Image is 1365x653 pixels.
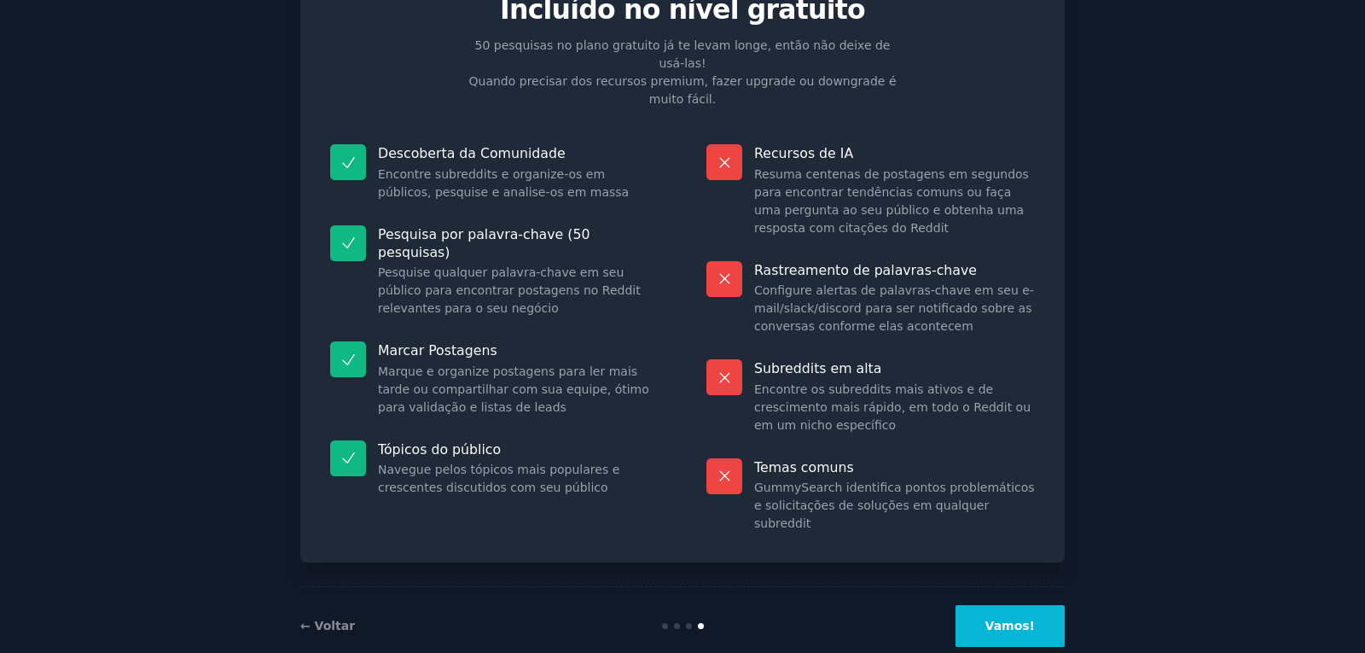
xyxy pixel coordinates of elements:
[754,360,881,376] font: Subreddits em alta
[378,441,501,458] font: Tópicos do público
[378,226,590,260] font: Pesquisa por palavra-chave (50 pesquisas)
[754,459,854,475] font: Temas comuns
[955,605,1065,647] button: Vamos!
[754,145,853,161] font: Recursos de IA
[378,265,641,315] font: Pesquise qualquer palavra-chave em seu público para encontrar postagens no Reddit relevantes para...
[754,262,977,278] font: Rastreamento de palavras-chave
[985,619,1035,633] font: Vamos!
[754,382,1031,432] font: Encontre os subreddits mais ativos e de crescimento mais rápido, em todo o Reddit ou em um nicho ...
[469,74,897,106] font: Quando precisar dos recursos premium, fazer upgrade ou downgrade é muito fácil.
[300,619,355,633] a: ← Voltar
[754,167,1029,235] font: Resuma centenas de postagens em segundos para encontrar tendências comuns ou faça uma pergunta ao...
[754,481,1035,530] font: GummySearch identifica pontos problemáticos e solicitações de soluções em qualquer subreddit
[378,463,619,494] font: Navegue pelos tópicos mais populares e crescentes discutidos com seu público
[754,283,1034,333] font: Configure alertas de palavras-chave em seu e-mail/slack/discord para ser notificado sobre as conv...
[475,38,891,70] font: 50 pesquisas no plano gratuito já te levam longe, então não deixe de usá-las!
[378,145,566,161] font: Descoberta da Comunidade
[378,167,629,199] font: Encontre subreddits e organize-os em públicos, pesquise e analise-os em massa
[378,342,497,359] font: Marcar Postagens
[378,364,649,414] font: Marque e organize postagens para ler mais tarde ou compartilhar com sua equipe, ótimo para valida...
